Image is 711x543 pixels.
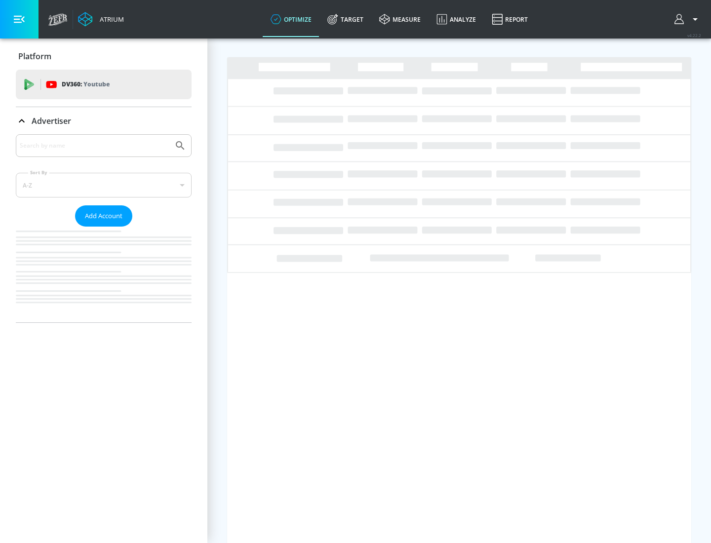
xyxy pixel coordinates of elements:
div: Atrium [96,15,124,24]
a: Analyze [429,1,484,37]
span: Add Account [85,210,122,222]
div: DV360: Youtube [16,70,192,99]
button: Add Account [75,205,132,227]
a: optimize [263,1,319,37]
span: v 4.22.2 [687,33,701,38]
p: DV360: [62,79,110,90]
p: Youtube [83,79,110,89]
div: Advertiser [16,107,192,135]
div: Advertiser [16,134,192,322]
a: Atrium [78,12,124,27]
a: Report [484,1,536,37]
a: measure [371,1,429,37]
p: Advertiser [32,116,71,126]
p: Platform [18,51,51,62]
div: Platform [16,42,192,70]
a: Target [319,1,371,37]
nav: list of Advertiser [16,227,192,322]
div: A-Z [16,173,192,197]
input: Search by name [20,139,169,152]
label: Sort By [28,169,49,176]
